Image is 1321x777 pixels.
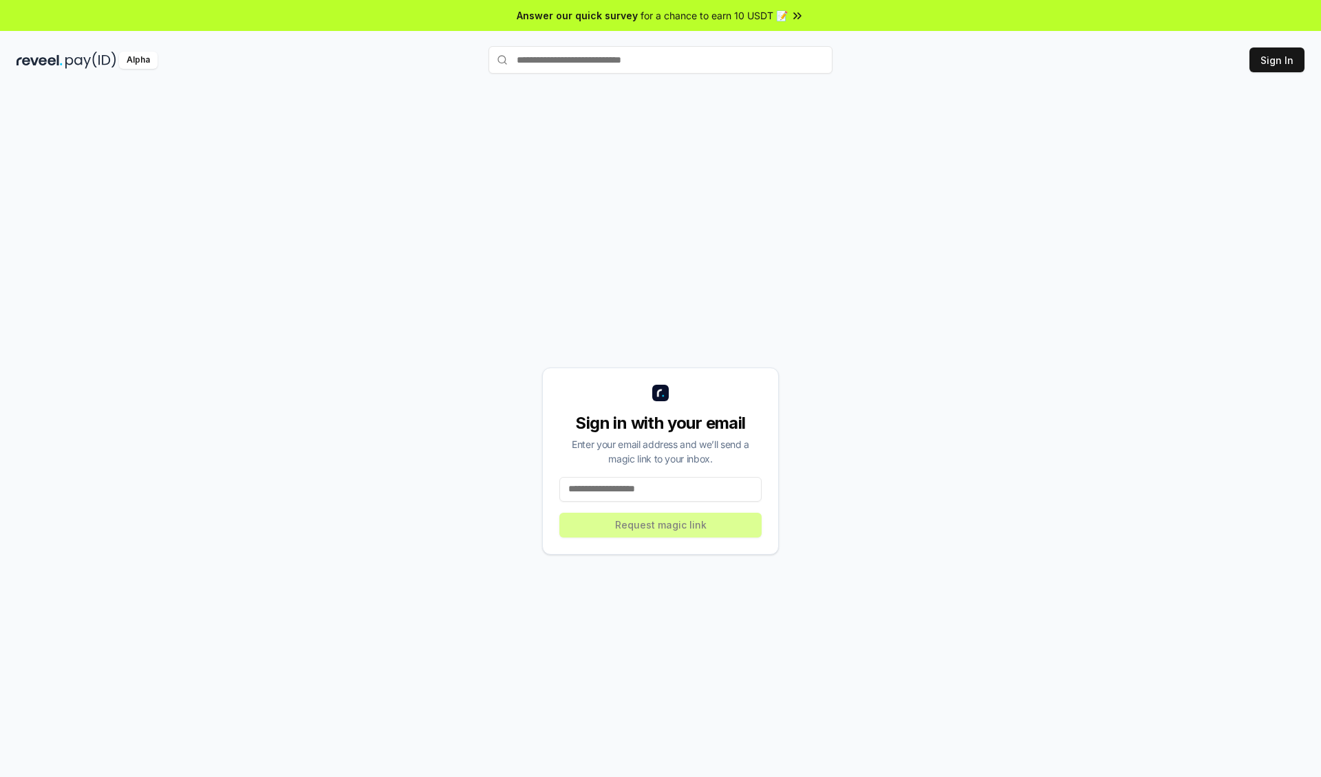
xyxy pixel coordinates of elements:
span: Answer our quick survey [517,8,638,23]
button: Sign In [1249,47,1304,72]
img: pay_id [65,52,116,69]
div: Enter your email address and we’ll send a magic link to your inbox. [559,437,762,466]
span: for a chance to earn 10 USDT 📝 [641,8,788,23]
img: reveel_dark [17,52,63,69]
div: Sign in with your email [559,412,762,434]
div: Alpha [119,52,158,69]
img: logo_small [652,385,669,401]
